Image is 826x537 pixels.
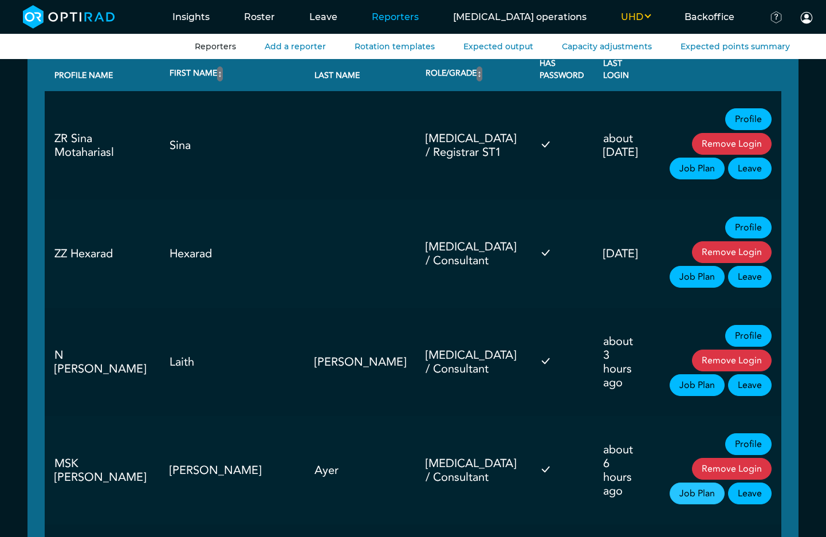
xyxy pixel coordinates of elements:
td: about 3 hours ago [593,308,650,416]
a: Reporters [195,41,236,52]
a: Leave [728,158,772,179]
a: Expected output [463,41,533,52]
td: [PERSON_NAME] [305,308,416,416]
button: Remove Login [692,458,772,480]
button: Remove Login [692,241,772,263]
td: [DATE] [593,199,650,308]
th: Last name [305,48,416,91]
a: Add a reporter [265,41,326,52]
a: Rotation templates [355,41,435,52]
img: brand-opti-rad-logos-blue-and-white-d2f68631ba2948856bd03f2d395fb146ddc8fb01b4b6e9315ea85fa773367... [23,5,115,29]
td: Ayer [305,416,416,524]
td: Hexarad [160,199,305,308]
a: Profile [725,108,772,130]
a: Job Plan [670,266,725,288]
td: MSK [PERSON_NAME] [45,416,160,524]
th: Profile name [45,48,160,91]
button: ↕ [477,66,482,81]
td: ZZ Hexarad [45,199,160,308]
a: Capacity adjustments [562,41,652,52]
td: N [PERSON_NAME] [45,308,160,416]
td: [PERSON_NAME] [160,416,305,524]
a: Job Plan [670,374,725,396]
button: UHD [604,10,667,24]
td: [MEDICAL_DATA] / Consultant [416,199,530,308]
td: ZR Sina Motahariasl [45,91,160,199]
td: [MEDICAL_DATA] / Consultant [416,416,530,524]
td: [MEDICAL_DATA] / Registrar ST1 [416,91,530,199]
a: Leave [728,266,772,288]
button: ↕ [217,66,223,81]
button: Remove Login [692,133,772,155]
th: Has password [530,48,593,91]
td: Sina [160,91,305,199]
th: Role/Grade [416,48,530,91]
td: about [DATE] [593,91,650,199]
th: First name [160,48,305,91]
a: Leave [728,483,772,504]
th: Last login [593,48,650,91]
a: Profile [725,325,772,347]
td: [MEDICAL_DATA] / Consultant [416,308,530,416]
td: about 6 hours ago [593,416,650,524]
a: Job Plan [670,483,725,504]
a: Profile [725,217,772,238]
a: Profile [725,433,772,455]
a: Leave [728,374,772,396]
td: Laith [160,308,305,416]
button: Remove Login [692,350,772,371]
a: Job Plan [670,158,725,179]
a: Expected points summary [681,41,790,52]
